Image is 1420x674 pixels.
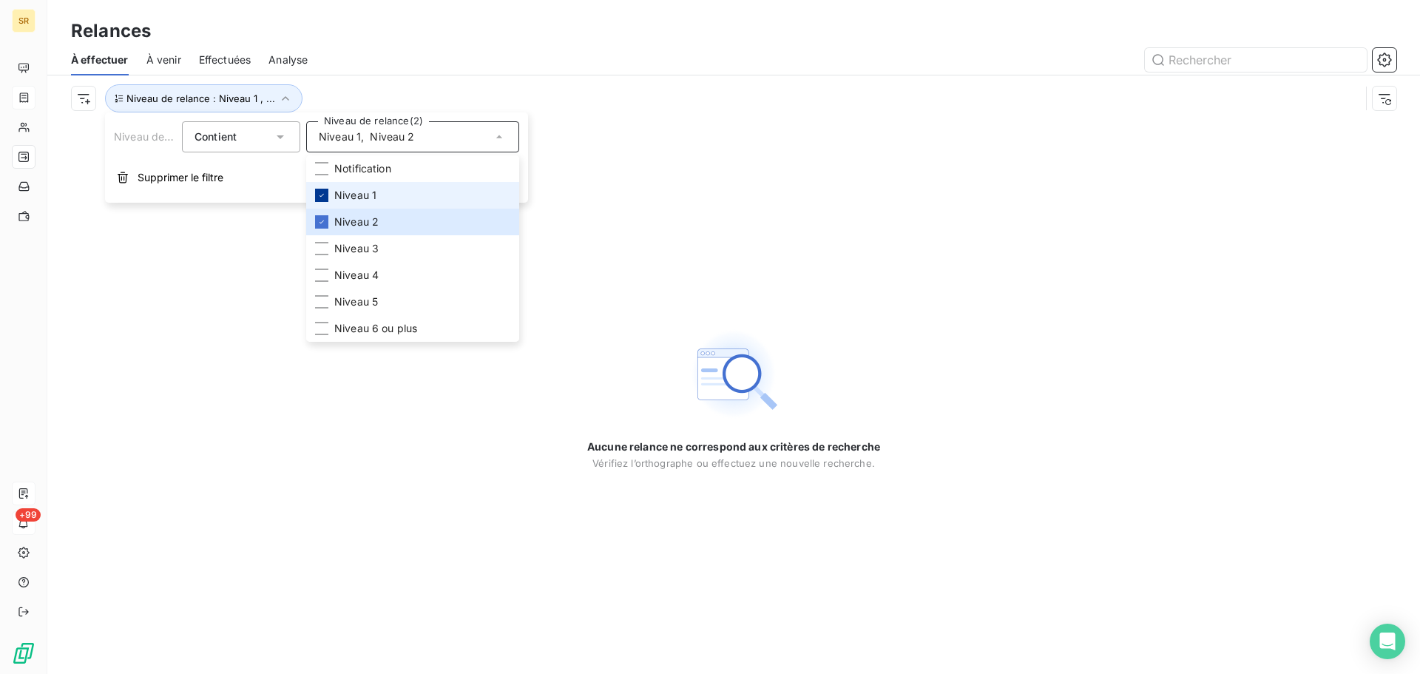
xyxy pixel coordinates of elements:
[199,53,251,67] span: Effectuées
[71,18,151,44] h3: Relances
[268,53,308,67] span: Analyse
[138,170,223,185] span: Supprimer le filtre
[587,439,880,454] span: Aucune relance ne correspond aux critères de recherche
[1145,48,1367,72] input: Rechercher
[195,130,237,143] span: Contient
[105,161,528,194] button: Supprimer le filtre
[334,241,379,256] span: Niveau 3
[686,327,781,422] img: Empty state
[319,129,361,144] span: Niveau 1
[334,188,376,203] span: Niveau 1
[334,215,379,229] span: Niveau 2
[334,321,417,336] span: Niveau 6 ou plus
[361,129,364,144] span: ,
[16,508,41,522] span: +99
[12,641,35,665] img: Logo LeanPay
[12,9,35,33] div: SR
[114,130,204,143] span: Niveau de relance
[146,53,181,67] span: À venir
[592,457,875,469] span: Vérifiez l’orthographe ou effectuez une nouvelle recherche.
[334,294,378,309] span: Niveau 5
[334,268,379,283] span: Niveau 4
[370,129,414,144] span: Niveau 2
[126,92,275,104] span: Niveau de relance : Niveau 1 , ...
[105,84,302,112] button: Niveau de relance : Niveau 1 , ...
[334,161,391,176] span: Notification
[1370,624,1405,659] div: Open Intercom Messenger
[71,53,129,67] span: À effectuer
